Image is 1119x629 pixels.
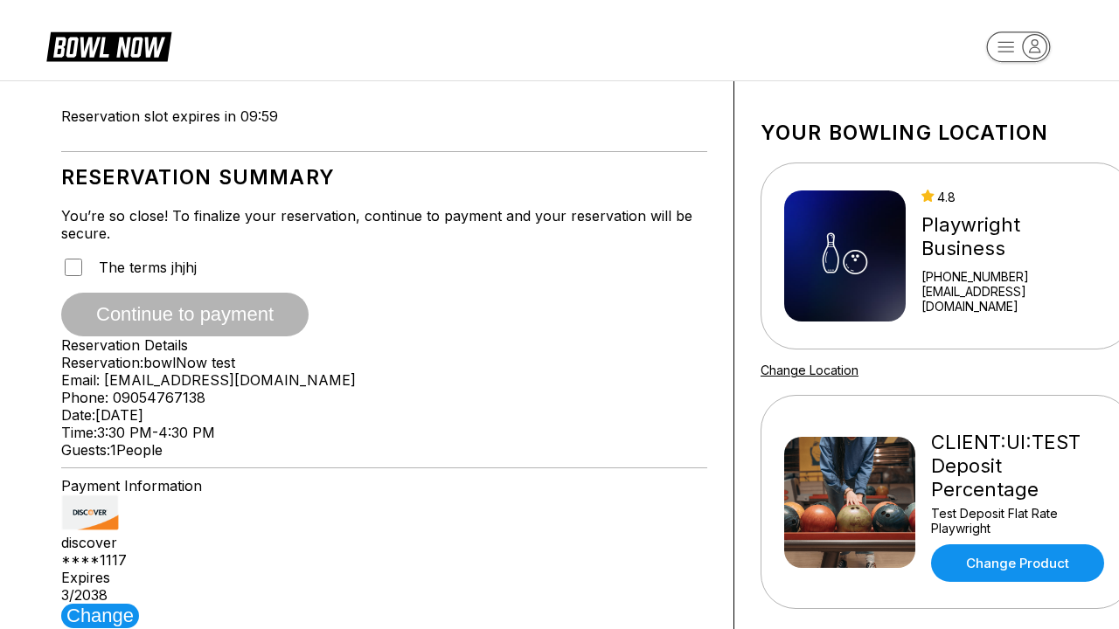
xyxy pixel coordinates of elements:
[61,494,119,530] img: card
[110,441,163,459] span: 1 People
[931,506,1109,536] div: Test Deposit Flat Rate Playwright
[931,544,1104,582] a: Change Product
[97,424,215,441] span: 3:30 PM - 4:30 PM
[61,534,707,551] div: discover
[61,406,95,424] span: Date:
[143,354,235,371] span: bowlNow test
[784,437,915,568] img: CLIENT:UI:TEST Deposit Percentage
[61,107,707,125] div: Reservation slot expires in 09:59
[100,371,356,389] span: [EMAIL_ADDRESS][DOMAIN_NAME]
[61,354,143,371] span: Reservation:
[99,259,197,276] span: The terms jhjhj
[61,371,100,389] span: Email:
[61,569,707,586] div: Expires
[61,389,108,406] span: Phone:
[95,406,143,424] span: [DATE]
[61,336,707,354] div: Reservation Details
[61,477,707,494] div: Payment Information
[61,604,139,628] button: Change
[61,165,707,190] h1: Reservation Summary
[61,586,707,604] div: 3 / 2038
[61,207,707,242] div: You’re so close! To finalize your reservation, continue to payment and your reservation will be s...
[921,190,1109,204] div: 4.8
[61,424,97,441] span: Time:
[921,284,1109,314] a: [EMAIL_ADDRESS][DOMAIN_NAME]
[761,363,858,377] a: Change Location
[921,269,1109,284] div: [PHONE_NUMBER]
[784,190,906,321] img: Playwright Business
[931,431,1109,501] div: CLIENT:UI:TEST Deposit Percentage
[108,389,205,406] span: 09054767138
[61,441,110,459] span: Guests:
[921,213,1109,260] div: Playwright Business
